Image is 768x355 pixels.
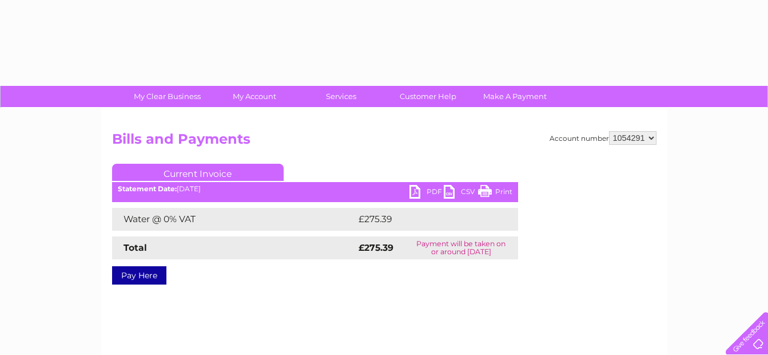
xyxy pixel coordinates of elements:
[112,208,356,231] td: Water @ 0% VAT
[124,242,147,253] strong: Total
[112,266,166,285] a: Pay Here
[381,86,475,107] a: Customer Help
[118,184,177,193] b: Statement Date:
[294,86,388,107] a: Services
[356,208,498,231] td: £275.39
[359,242,393,253] strong: £275.39
[207,86,301,107] a: My Account
[468,86,562,107] a: Make A Payment
[120,86,214,107] a: My Clear Business
[550,131,656,145] div: Account number
[112,164,284,181] a: Current Invoice
[404,236,518,259] td: Payment will be taken on or around [DATE]
[112,131,656,153] h2: Bills and Payments
[478,185,512,202] a: Print
[409,185,444,202] a: PDF
[444,185,478,202] a: CSV
[112,185,518,193] div: [DATE]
